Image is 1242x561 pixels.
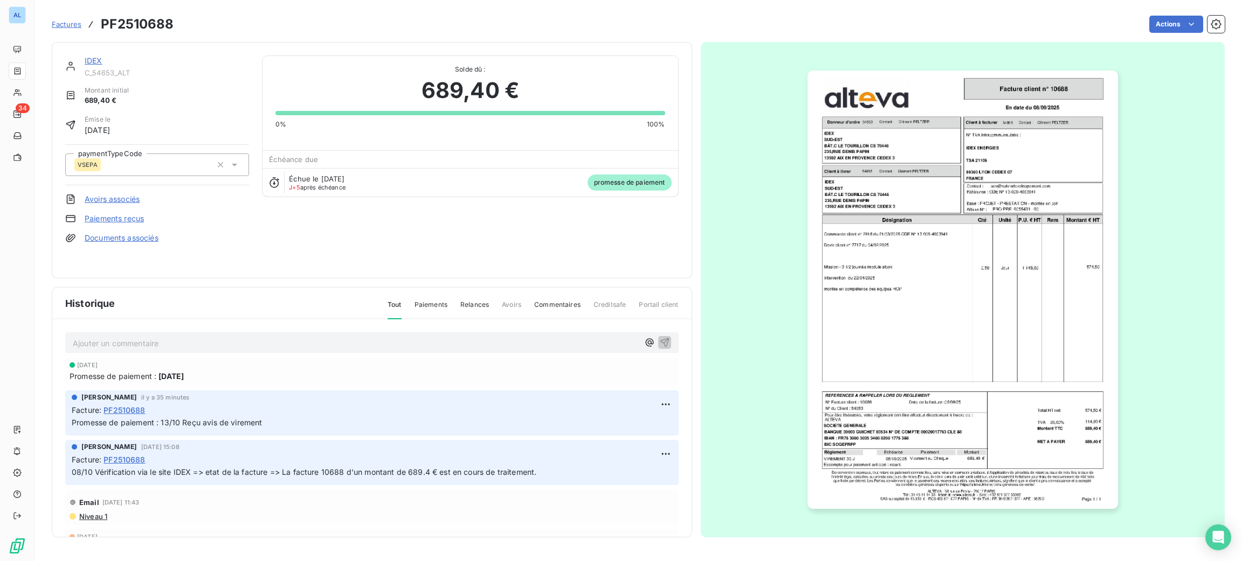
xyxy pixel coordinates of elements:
div: Open Intercom Messenger [1205,524,1231,550]
div: AL [9,6,26,24]
span: 689,40 € [422,74,519,107]
span: Échue le [DATE] [289,174,344,183]
a: Avoirs associés [85,194,140,205]
img: invoice_thumbnail [808,71,1118,509]
span: PF2510688 [103,404,145,416]
span: [DATE] 11:43 [102,499,140,506]
span: Factures [52,20,81,29]
span: Échéance due [269,155,318,164]
span: Tout [388,300,402,319]
span: [DATE] [85,124,111,136]
span: C_54653_ALT [85,68,249,77]
span: Creditsafe [594,300,626,318]
span: Facture : [72,404,101,416]
span: PF2510688 [103,454,145,465]
span: [DATE] [77,534,98,540]
a: Factures [52,19,81,30]
span: 0% [275,120,286,129]
span: J+5 [289,184,300,191]
span: Promesse de paiement : [70,370,156,382]
span: 34 [16,103,30,113]
span: [PERSON_NAME] [81,392,137,402]
span: [DATE] [77,362,98,368]
span: Relances [460,300,489,318]
button: Actions [1149,16,1203,33]
span: Email [79,498,99,507]
span: Montant initial [85,86,129,95]
span: il y a 35 minutes [141,394,190,401]
span: Portail client [639,300,678,318]
span: Niveau 1 [78,512,107,521]
span: Avoirs [502,300,521,318]
span: Facture : [72,454,101,465]
span: après échéance [289,184,346,191]
span: Solde dû : [275,65,665,74]
span: VSEPA [78,162,98,168]
span: Historique [65,296,115,311]
span: Promesse de paiement : 13/10 Reçu avis de virement [72,418,263,427]
span: Commentaires [534,300,581,318]
span: 689,40 € [85,95,129,106]
span: 08/10 Vérification via le site IDEX => etat de la facture => La facture 10688 d'un montant de 689... [72,467,536,476]
span: 100% [647,120,665,129]
span: Émise le [85,115,111,124]
span: Paiements [415,300,447,318]
span: promesse de paiement [588,174,672,191]
h3: PF2510688 [101,15,174,34]
a: Documents associés [85,233,158,243]
span: [DATE] [158,370,184,382]
span: [PERSON_NAME] [81,442,137,452]
span: [DATE] 15:08 [141,444,180,450]
img: Logo LeanPay [9,537,26,555]
a: IDEX [85,56,102,65]
a: Paiements reçus [85,213,144,224]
